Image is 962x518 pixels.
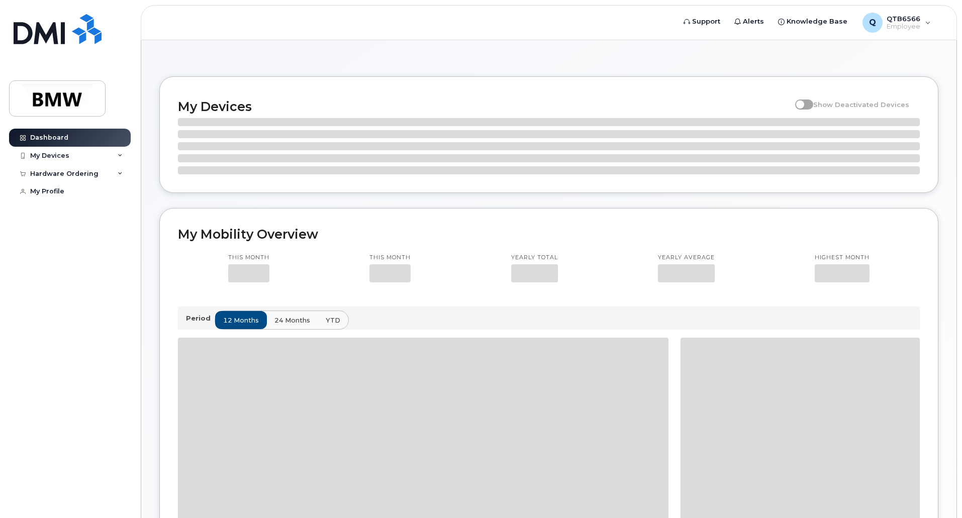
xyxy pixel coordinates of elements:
[178,99,790,114] h2: My Devices
[178,227,920,242] h2: My Mobility Overview
[186,314,215,323] p: Period
[658,254,715,262] p: Yearly average
[228,254,269,262] p: This month
[274,316,310,325] span: 24 months
[813,100,909,109] span: Show Deactivated Devices
[511,254,558,262] p: Yearly total
[326,316,340,325] span: YTD
[795,95,803,103] input: Show Deactivated Devices
[815,254,870,262] p: Highest month
[369,254,411,262] p: This month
